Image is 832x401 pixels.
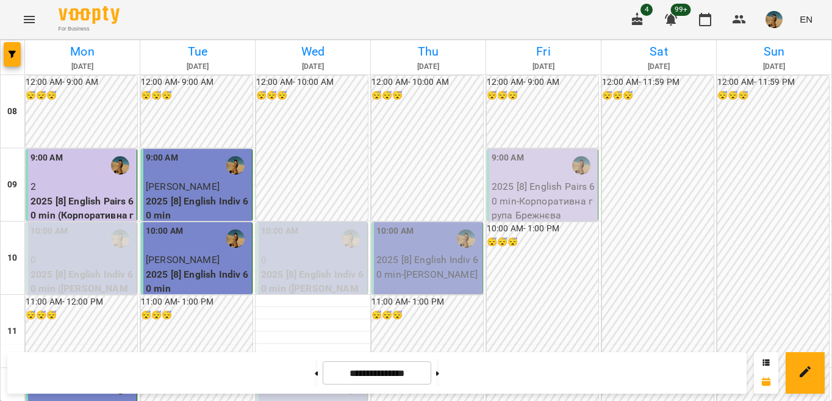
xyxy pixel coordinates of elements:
[602,76,714,89] h6: 12:00 AM - 11:59 PM
[795,8,817,31] button: EN
[142,42,253,61] h6: Tue
[146,254,220,266] span: [PERSON_NAME]
[256,76,368,89] h6: 12:00 AM - 10:00 AM
[59,25,120,33] span: For Business
[371,295,483,309] h6: 11:00 AM - 1:00 PM
[146,225,183,238] label: 10:00 AM
[30,253,134,267] p: 0
[27,61,138,73] h6: [DATE]
[30,194,134,237] p: 2025 [8] English Pairs 60 min (Корпоративна група [PERSON_NAME])
[111,229,129,248] img: Брежнєва Катерина Ігорівна (а)
[487,76,598,89] h6: 12:00 AM - 9:00 AM
[572,156,590,175] img: Брежнєва Катерина Ігорівна (а)
[717,89,829,103] h6: 😴😴😴
[26,89,137,103] h6: 😴😴😴
[488,61,599,73] h6: [DATE]
[261,225,298,238] label: 10:00 AM
[30,179,134,194] p: 2
[487,236,598,249] h6: 😴😴😴
[603,61,714,73] h6: [DATE]
[487,222,598,236] h6: 10:00 AM - 1:00 PM
[226,229,245,248] img: Брежнєва Катерина Ігорівна (а)
[261,267,365,311] p: 2025 [8] English Indiv 60 min ([PERSON_NAME])
[26,295,137,309] h6: 11:00 AM - 12:00 PM
[27,42,138,61] h6: Mon
[261,253,365,267] p: 0
[640,4,653,16] span: 4
[492,151,524,165] label: 9:00 AM
[487,89,598,103] h6: 😴😴😴
[141,309,253,322] h6: 😴😴😴
[256,89,368,103] h6: 😴😴😴
[371,309,483,322] h6: 😴😴😴
[602,89,714,103] h6: 😴😴😴
[141,76,253,89] h6: 12:00 AM - 9:00 AM
[492,179,595,223] p: 2025 [8] English Pairs 60 min - Корпоративна група Брежнєва
[7,178,17,192] h6: 09
[371,89,483,103] h6: 😴😴😴
[373,42,484,61] h6: Thu
[146,267,249,296] p: 2025 [8] English Indiv 60 min
[30,151,63,165] label: 9:00 AM
[371,76,483,89] h6: 12:00 AM - 10:00 AM
[226,156,245,175] img: Брежнєва Катерина Ігорівна (а)
[146,151,178,165] label: 9:00 AM
[342,229,360,248] img: Брежнєва Катерина Ігорівна (а)
[7,251,17,265] h6: 10
[257,61,368,73] h6: [DATE]
[26,76,137,89] h6: 12:00 AM - 9:00 AM
[142,61,253,73] h6: [DATE]
[717,76,829,89] h6: 12:00 AM - 11:59 PM
[30,267,134,311] p: 2025 [8] English Indiv 60 min ([PERSON_NAME])
[719,42,830,61] h6: Sun
[59,6,120,24] img: Voopty Logo
[376,253,480,281] p: 2025 [8] English Indiv 60 min - [PERSON_NAME]
[457,229,475,248] img: Брежнєва Катерина Ігорівна (а)
[146,194,249,223] p: 2025 [8] English Indiv 60 min
[7,325,17,338] h6: 11
[719,61,830,73] h6: [DATE]
[766,11,783,28] img: 60eca85a8c9650d2125a59cad4a94429.JPG
[15,5,44,34] button: Menu
[800,13,812,26] span: EN
[376,225,414,238] label: 10:00 AM
[7,105,17,118] h6: 08
[373,61,484,73] h6: [DATE]
[111,156,129,175] img: Брежнєва Катерина Ігорівна (а)
[257,42,368,61] h6: Wed
[146,181,220,192] span: [PERSON_NAME]
[141,89,253,103] h6: 😴😴😴
[488,42,599,61] h6: Fri
[671,4,691,16] span: 99+
[603,42,714,61] h6: Sat
[26,309,137,322] h6: 😴😴😴
[30,225,68,238] label: 10:00 AM
[141,295,253,309] h6: 11:00 AM - 1:00 PM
